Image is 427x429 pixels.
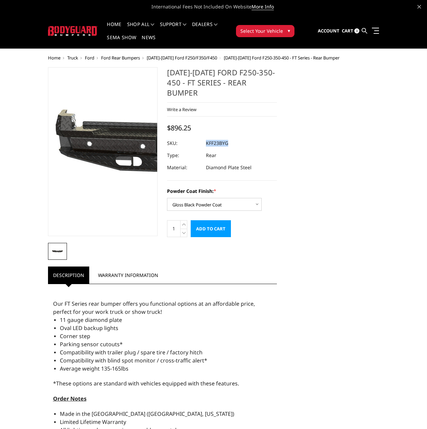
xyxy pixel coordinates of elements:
a: SEMA Show [107,35,136,48]
input: Add to Cart [191,220,231,237]
dt: SKU: [167,137,201,149]
span: 11 gauge diamond plate [60,316,122,324]
span: Compatibility with blind spot monitor / cross-traffic alert* [60,357,207,364]
span: 0 [354,28,359,33]
span: Compatibility with trailer plug / spare tire / factory hitch [60,349,203,356]
a: Home [48,55,61,61]
a: Write a Review [167,106,196,112]
span: Average weight 135-165lbs [60,365,128,372]
a: Description [48,267,89,284]
a: 2023-2026 Ford F250-350-450 - FT Series - Rear Bumper [48,67,158,236]
span: [DATE]-[DATE] Ford F250-350-450 - FT Series - Rear Bumper [224,55,339,61]
strong: Order Notes [53,395,87,402]
a: Dealers [192,22,218,35]
a: shop all [127,22,155,35]
img: 2023-2026 Ford F250-350-450 - FT Series - Rear Bumper [50,248,65,255]
a: Ford Rear Bumpers [101,55,140,61]
span: Corner step [60,332,90,340]
span: Cart [342,28,353,34]
dt: Material: [167,161,201,174]
a: Truck [67,55,78,61]
a: Support [160,22,187,35]
a: Cart 0 [342,22,359,40]
img: BODYGUARD BUMPERS [48,26,98,36]
span: Limited Lifetime Warranty [60,418,126,426]
a: News [142,35,156,48]
a: Account [318,22,339,40]
span: Our FT Series rear bumper offers you functional options at an affordable price, perfect for your ... [53,300,255,316]
a: Warranty Information [93,267,163,284]
a: More Info [252,3,274,10]
a: Home [107,22,121,35]
dd: Rear [206,149,216,161]
span: Made in the [GEOGRAPHIC_DATA] ([GEOGRAPHIC_DATA], [US_STATE]) [60,410,234,418]
span: ▾ [288,27,290,34]
button: Select Your Vehicle [236,25,294,37]
label: Powder Coat Finish: [167,187,277,195]
span: Oval LED backup lights [60,324,118,332]
dd: KFF23BYG [206,137,228,149]
a: [DATE]-[DATE] Ford F250/F350/F450 [147,55,217,61]
span: Account [318,28,339,34]
span: Select Your Vehicle [240,27,283,34]
span: Parking sensor cutouts* [60,340,123,348]
dt: Type: [167,149,201,161]
span: *These options are standard with vehicles equipped with these features. [53,380,239,387]
a: Ford [85,55,94,61]
dd: Diamond Plate Steel [206,161,252,174]
span: $896.25 [167,123,191,132]
h1: [DATE]-[DATE] Ford F250-350-450 - FT Series - Rear Bumper [167,67,277,103]
iframe: Chat Widget [393,397,427,429]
